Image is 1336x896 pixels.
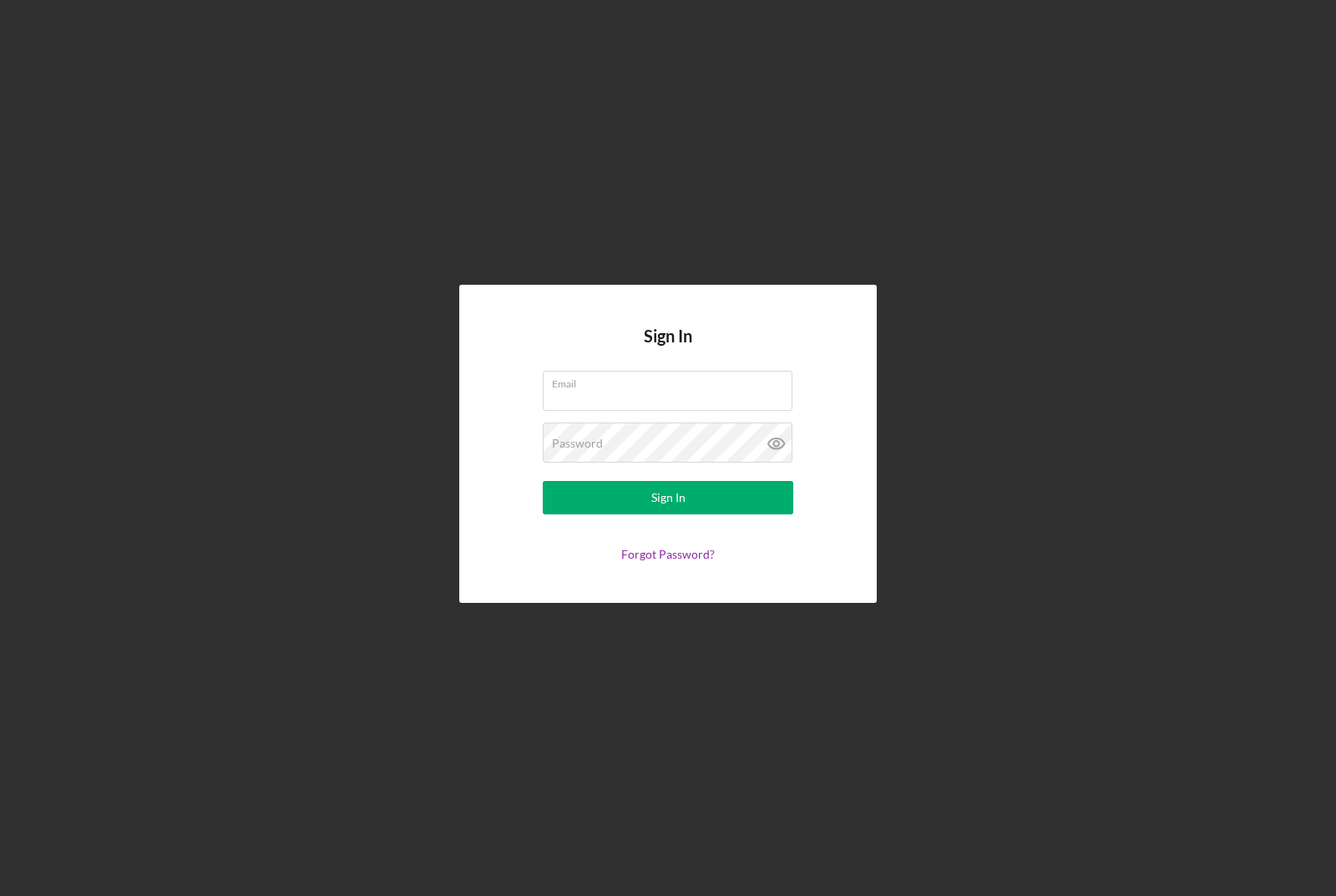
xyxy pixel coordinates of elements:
[543,481,793,514] button: Sign In
[651,481,686,514] div: Sign In
[552,437,603,450] label: Password
[621,547,715,561] a: Forgot Password?
[644,327,692,371] h4: Sign In
[552,372,792,390] label: Email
